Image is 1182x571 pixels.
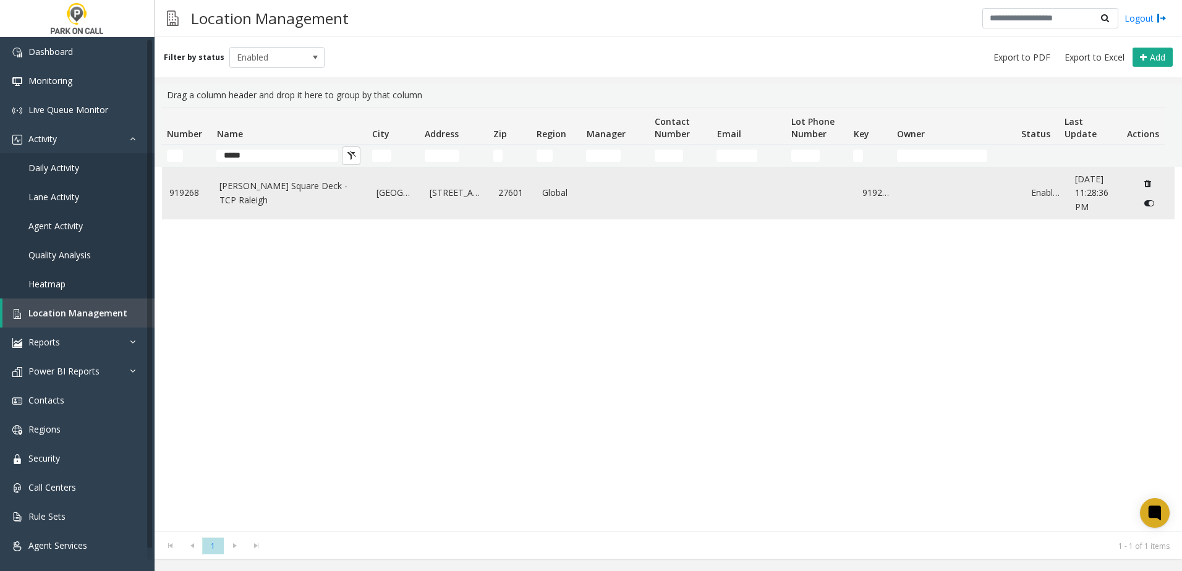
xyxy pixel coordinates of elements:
[219,179,362,207] a: [PERSON_NAME] Square Deck - TCP Raleigh
[1075,172,1123,214] a: [DATE] 11:28:36 PM
[897,150,988,162] input: Owner Filter
[493,128,507,140] span: Zip
[1065,51,1125,64] span: Export to Excel
[425,128,459,140] span: Address
[202,538,224,554] span: Page 1
[162,83,1175,107] div: Drag a column header and drop it here to group by that column
[1122,108,1165,145] th: Actions
[28,481,76,493] span: Call Centers
[164,52,224,63] label: Filter by status
[537,128,566,140] span: Region
[655,150,683,162] input: Contact Number Filter
[376,186,415,200] a: [GEOGRAPHIC_DATA]
[28,133,57,145] span: Activity
[848,145,891,167] td: Key Filter
[367,145,420,167] td: City Filter
[897,128,925,140] span: Owner
[791,150,820,162] input: Lot Phone Number Filter
[162,145,211,167] td: Number Filter
[862,186,891,200] a: 919268
[28,394,64,406] span: Contacts
[854,128,869,140] span: Key
[586,150,621,162] input: Manager Filter
[28,423,61,435] span: Regions
[28,191,79,203] span: Lane Activity
[786,145,848,167] td: Lot Phone Number Filter
[587,128,626,140] span: Manager
[1138,193,1161,213] button: Disable
[488,145,532,167] td: Zip Filter
[274,541,1170,551] kendo-pager-info: 1 - 1 of 1 items
[12,338,22,348] img: 'icon'
[537,150,553,162] input: Region Filter
[211,145,367,167] td: Name Filter
[216,150,338,162] input: Name Filter
[989,49,1055,66] button: Export to PDF
[12,454,22,464] img: 'icon'
[430,186,484,200] a: [STREET_ADDRESS]
[2,298,155,328] a: Location Management
[28,249,91,261] span: Quality Analysis
[167,3,179,33] img: pageIcon
[28,336,60,348] span: Reports
[12,106,22,116] img: 'icon'
[372,150,391,162] input: City Filter
[425,150,459,162] input: Address Filter
[716,150,757,162] input: Email Filter
[1065,116,1097,140] span: Last Update
[28,452,60,464] span: Security
[12,48,22,57] img: 'icon'
[12,512,22,522] img: 'icon'
[1016,108,1060,145] th: Status
[342,146,360,165] button: Clear
[12,425,22,435] img: 'icon'
[993,51,1050,64] span: Export to PDF
[12,367,22,377] img: 'icon'
[1075,173,1108,213] span: [DATE] 11:28:36 PM
[498,186,527,200] a: 27601
[28,220,83,232] span: Agent Activity
[650,145,712,167] td: Contact Number Filter
[853,150,863,162] input: Key Filter
[28,510,66,522] span: Rule Sets
[169,186,205,200] a: 919268
[1157,12,1167,25] img: logout
[28,162,79,174] span: Daily Activity
[217,128,243,140] span: Name
[712,145,786,167] td: Email Filter
[12,309,22,319] img: 'icon'
[542,186,577,200] a: Global
[167,128,202,140] span: Number
[230,48,305,67] span: Enabled
[420,145,488,167] td: Address Filter
[12,483,22,493] img: 'icon'
[1016,145,1060,167] td: Status Filter
[1060,145,1121,167] td: Last Update Filter
[1122,145,1165,167] td: Actions Filter
[372,128,389,140] span: City
[532,145,581,167] td: Region Filter
[28,46,73,57] span: Dashboard
[1150,51,1165,63] span: Add
[167,150,183,162] input: Number Filter
[28,75,72,87] span: Monitoring
[28,365,100,377] span: Power BI Reports
[892,145,1016,167] td: Owner Filter
[12,541,22,551] img: 'icon'
[28,539,87,551] span: Agent Services
[185,3,355,33] h3: Location Management
[655,116,690,140] span: Contact Number
[28,278,66,290] span: Heatmap
[791,116,835,140] span: Lot Phone Number
[12,135,22,145] img: 'icon'
[581,145,650,167] td: Manager Filter
[1138,174,1158,193] button: Delete
[28,104,108,116] span: Live Queue Monitor
[155,107,1182,531] div: Data table
[12,396,22,406] img: 'icon'
[12,77,22,87] img: 'icon'
[1031,186,1060,200] a: Enabled
[717,128,741,140] span: Email
[1125,12,1167,25] a: Logout
[1060,49,1129,66] button: Export to Excel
